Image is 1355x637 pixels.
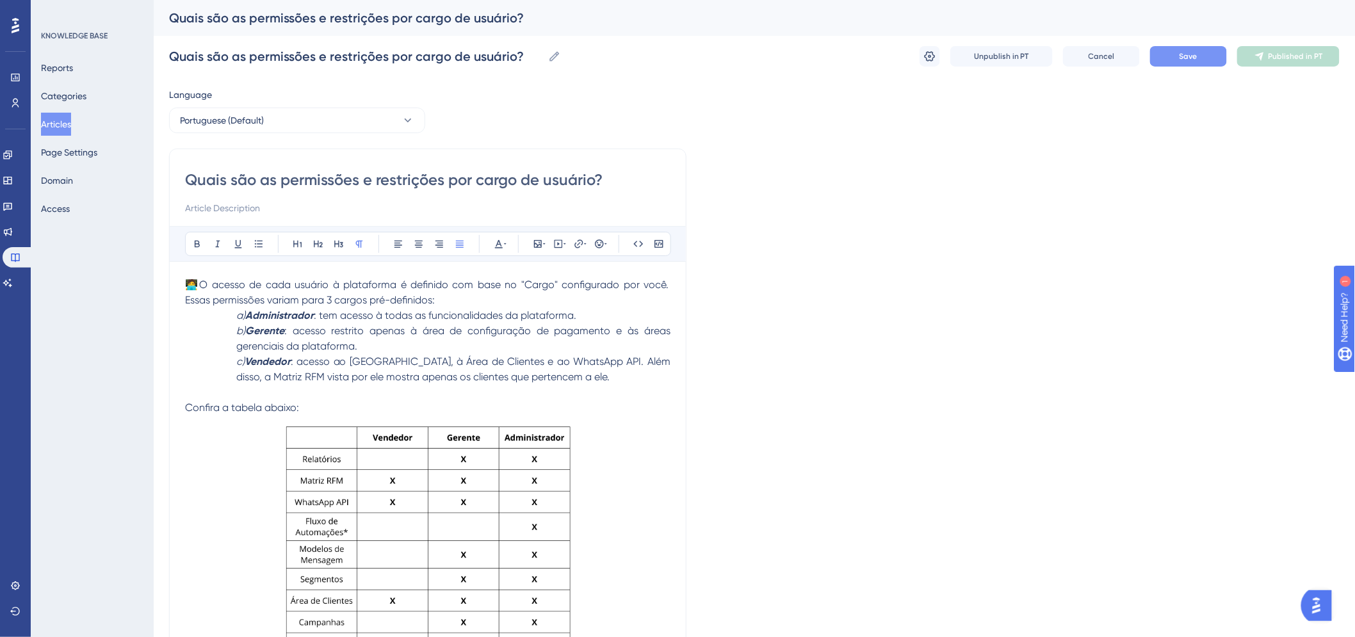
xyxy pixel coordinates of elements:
button: Domain [41,169,73,192]
strong: Administrador [245,309,314,321]
strong: Vendedor [245,355,291,367]
button: Published in PT [1237,46,1340,67]
button: Portuguese (Default) [169,108,425,133]
span: Cancel [1089,51,1115,61]
button: Cancel [1063,46,1140,67]
button: Categories [41,85,86,108]
input: Article Title [185,170,670,190]
span: Need Help? [30,3,80,19]
span: 🧑‍💻O acesso de cada usuário à plataforma é definido com base no "Cargo" configurado por você. Ess... [185,278,672,306]
span: : tem acesso à todas as funcionalidades da plataforma. [314,309,576,321]
button: Reports [41,56,73,79]
strong: Gerente [245,325,284,337]
input: Article Name [169,47,543,65]
button: Access [41,197,70,220]
span: Save [1180,51,1197,61]
span: : acesso restrito apenas à área de configuração de pagamento e às áreas gerenciais da plataforma. [236,325,673,352]
span: Confira a tabela abaixo: [185,401,299,414]
span: Portuguese (Default) [180,113,264,128]
button: Page Settings [41,141,97,164]
em: c) [236,355,245,367]
span: : acesso ao [GEOGRAPHIC_DATA], à Área de Clientes e ao WhatsApp API. Além disso, a Matriz RFM vis... [236,355,673,383]
div: 1 [88,6,92,17]
span: Language [169,87,212,102]
div: KNOWLEDGE BASE [41,31,108,41]
span: Published in PT [1269,51,1323,61]
div: Quais são as permissões e restrições por cargo de usuário? [169,9,1308,27]
button: Save [1150,46,1227,67]
button: Articles [41,113,71,136]
em: b) [236,325,245,337]
button: Unpublish in PT [950,46,1053,67]
em: a) [236,309,245,321]
input: Article Description [185,200,670,216]
iframe: UserGuiding AI Assistant Launcher [1301,586,1340,625]
span: Unpublish in PT [974,51,1029,61]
